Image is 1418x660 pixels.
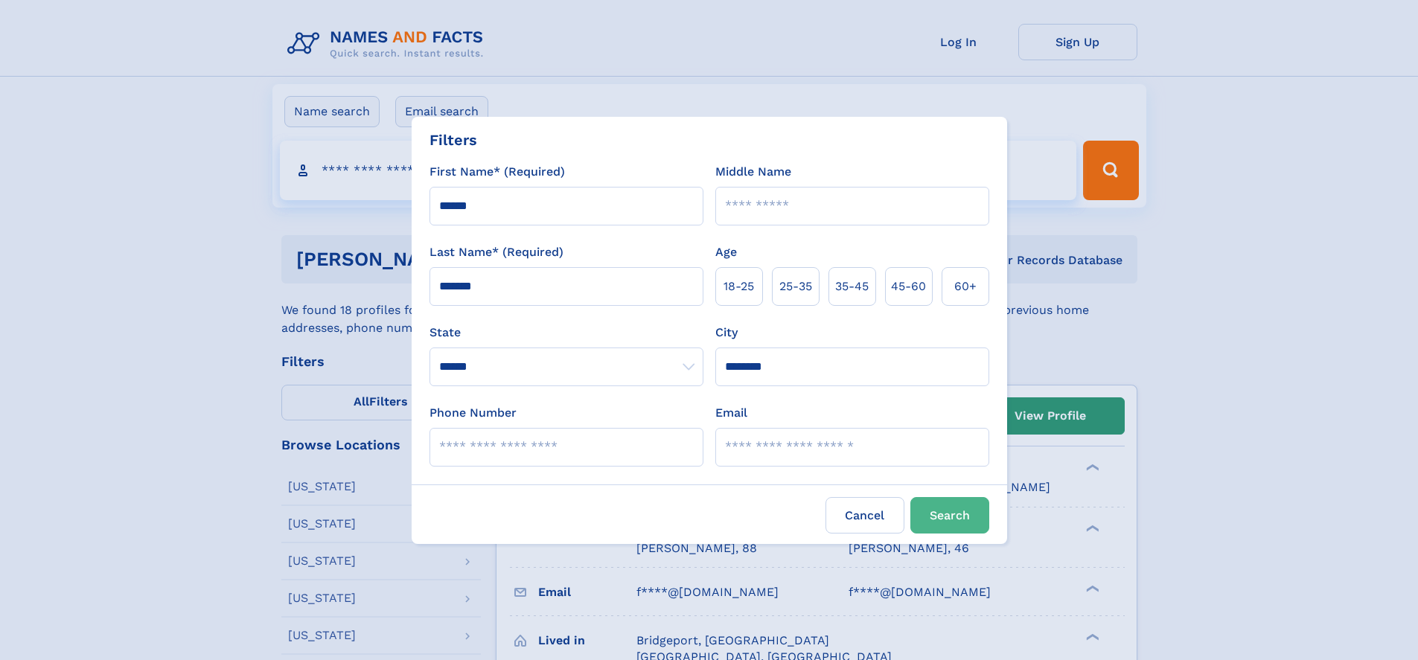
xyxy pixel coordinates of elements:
label: Age [715,243,737,261]
span: 25‑35 [779,278,812,295]
span: 18‑25 [724,278,754,295]
span: 45‑60 [891,278,926,295]
label: Phone Number [429,404,517,422]
label: Middle Name [715,163,791,181]
label: State [429,324,703,342]
label: Last Name* (Required) [429,243,563,261]
label: Email [715,404,747,422]
span: 60+ [954,278,977,295]
label: Cancel [825,497,904,534]
label: City [715,324,738,342]
label: First Name* (Required) [429,163,565,181]
span: 35‑45 [835,278,869,295]
div: Filters [429,129,477,151]
button: Search [910,497,989,534]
